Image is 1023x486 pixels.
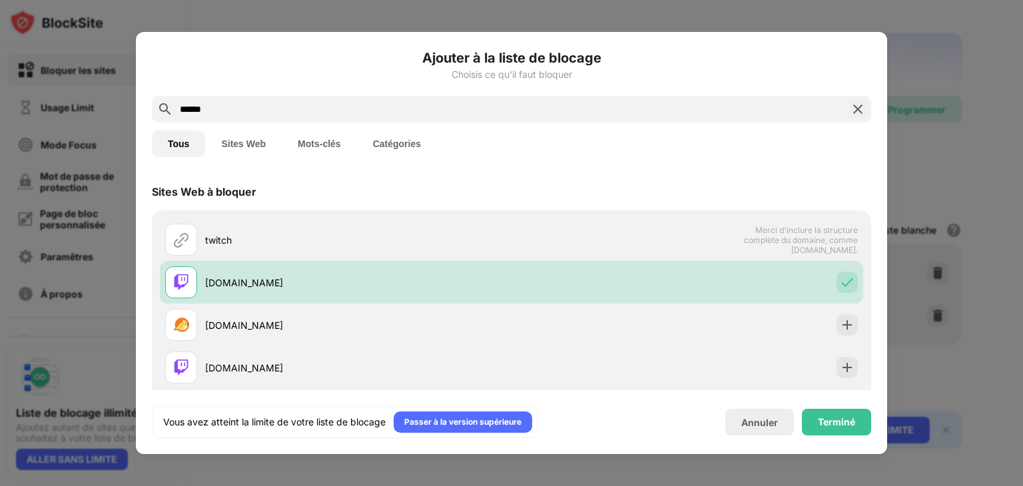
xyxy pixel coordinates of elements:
[205,276,511,290] div: [DOMAIN_NAME]
[152,48,871,68] h6: Ajouter à la liste de blocage
[282,130,357,157] button: Mots-clés
[357,130,437,157] button: Catégories
[173,360,189,375] img: favicons
[850,101,866,117] img: search-close
[721,225,858,255] span: Merci d'inclure la structure complète du domaine, comme [DOMAIN_NAME].
[205,233,511,247] div: twitch
[205,318,511,332] div: [DOMAIN_NAME]
[173,317,189,333] img: favicons
[157,101,173,117] img: search.svg
[818,417,855,427] div: Terminé
[173,274,189,290] img: favicons
[741,417,778,428] div: Annuler
[404,415,521,429] div: Passer à la version supérieure
[205,361,511,375] div: [DOMAIN_NAME]
[152,130,205,157] button: Tous
[173,232,189,248] img: url.svg
[205,130,282,157] button: Sites Web
[152,185,256,198] div: Sites Web à bloquer
[152,69,871,80] div: Choisis ce qu'il faut bloquer
[163,415,386,429] div: Vous avez atteint la limite de votre liste de blocage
